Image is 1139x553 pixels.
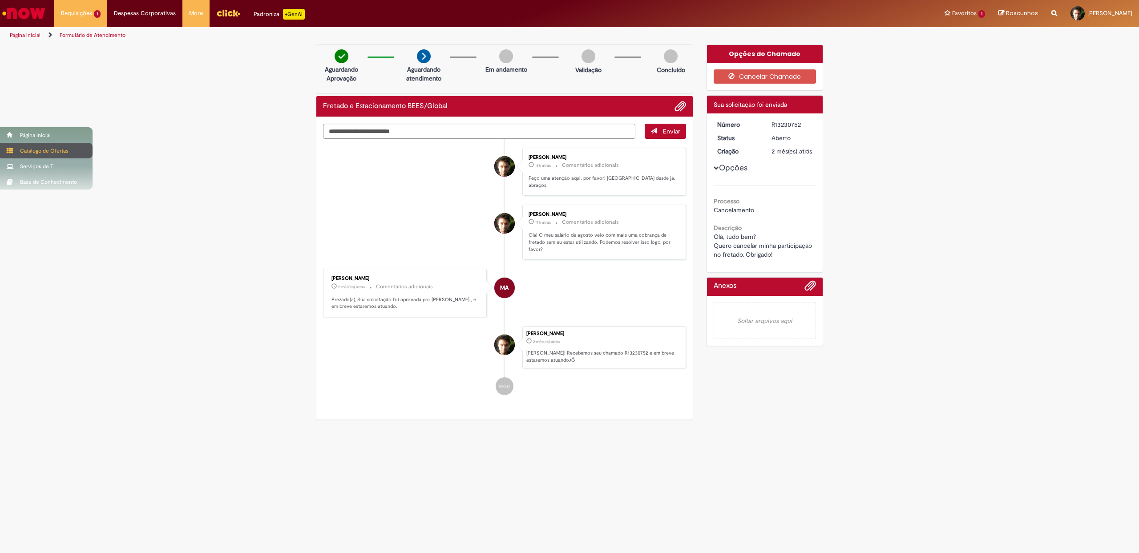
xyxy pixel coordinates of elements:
img: img-circle-grey.png [664,49,678,63]
span: 17h atrás [535,220,551,225]
span: 16h atrás [535,163,551,168]
img: check-circle-green.png [335,49,348,63]
time: 28/08/2025 19:08:06 [535,163,551,168]
h2: Anexos [714,282,736,290]
div: Alex Da Silva [494,213,515,234]
a: Formulário de Atendimento [60,32,125,39]
div: Aberto [771,133,813,142]
span: 1 [94,10,101,18]
dt: Status [711,133,765,142]
div: [PERSON_NAME] [529,155,677,160]
img: arrow-next.png [417,49,431,63]
li: Alex Fernando da Silva [323,326,686,369]
div: R13230752 [771,120,813,129]
span: 2 mês(es) atrás [338,284,365,290]
p: Olá! O meu salário de agosto veio com mais uma cobrança de fretado sem eu estar utilizando. Podem... [529,232,677,253]
img: ServiceNow [1,4,47,22]
span: More [189,9,203,18]
p: Prezado(a), Sua solicitação foi aprovada por [PERSON_NAME] , e em breve estaremos atuando. [331,296,480,310]
p: Validação [575,65,602,74]
p: +GenAi [283,9,305,20]
button: Cancelar Chamado [714,69,816,84]
button: Adicionar anexos [675,101,686,112]
p: Aguardando Aprovação [320,65,363,83]
ul: Histórico de tíquete [323,139,686,404]
small: Comentários adicionais [376,283,433,291]
em: Soltar arquivos aqui [714,303,816,339]
span: Sua solicitação foi enviada [714,101,787,109]
time: 01/07/2025 11:47:31 [771,147,812,155]
div: Opções do Chamado [707,45,823,63]
dt: Criação [711,147,765,156]
img: img-circle-grey.png [582,49,595,63]
time: 01/07/2025 11:47:31 [533,339,560,344]
div: [PERSON_NAME] [331,276,480,281]
p: Em andamento [485,65,527,74]
ul: Trilhas de página [7,27,753,44]
span: Rascunhos [1006,9,1038,17]
div: [PERSON_NAME] [529,212,677,217]
img: img-circle-grey.png [499,49,513,63]
h2: Fretado e Estacionamento BEES/Global Histórico de tíquete [323,102,448,110]
div: 01/07/2025 11:47:31 [771,147,813,156]
span: Despesas Corporativas [114,9,176,18]
div: Alex Da Silva [494,335,515,355]
span: 2 mês(es) atrás [771,147,812,155]
a: Página inicial [10,32,40,39]
span: Enviar [663,127,680,135]
div: Michael Almeida [494,278,515,298]
small: Comentários adicionais [562,218,619,226]
time: 28/08/2025 18:29:26 [535,220,551,225]
textarea: Digite sua mensagem aqui... [323,124,635,139]
a: Rascunhos [998,9,1038,18]
span: 1 [978,10,985,18]
img: click_logo_yellow_360x200.png [216,6,240,20]
div: [PERSON_NAME] [526,331,681,336]
p: Aguardando atendimento [402,65,445,83]
span: Olá, tudo bem? Quero cancelar minha participação no fretado. Obrigado! [714,233,814,258]
span: Requisições [61,9,92,18]
b: Descrição [714,224,742,232]
span: 2 mês(es) atrás [533,339,560,344]
p: Peço uma atenção aqui, por favor! [GEOGRAPHIC_DATA] desde já, abraços [529,175,677,189]
b: Processo [714,197,739,205]
p: [PERSON_NAME]! Recebemos seu chamado R13230752 e em breve estaremos atuando. [526,350,681,363]
span: Favoritos [952,9,977,18]
small: Comentários adicionais [562,161,619,169]
time: 07/07/2025 15:13:18 [338,284,365,290]
button: Enviar [645,124,686,139]
div: Alex Da Silva [494,156,515,177]
button: Adicionar anexos [804,280,816,296]
span: [PERSON_NAME] [1087,9,1132,17]
p: Concluído [657,65,685,74]
span: Cancelamento [714,206,754,214]
dt: Número [711,120,765,129]
div: Padroniza [254,9,305,20]
span: MA [500,277,509,299]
